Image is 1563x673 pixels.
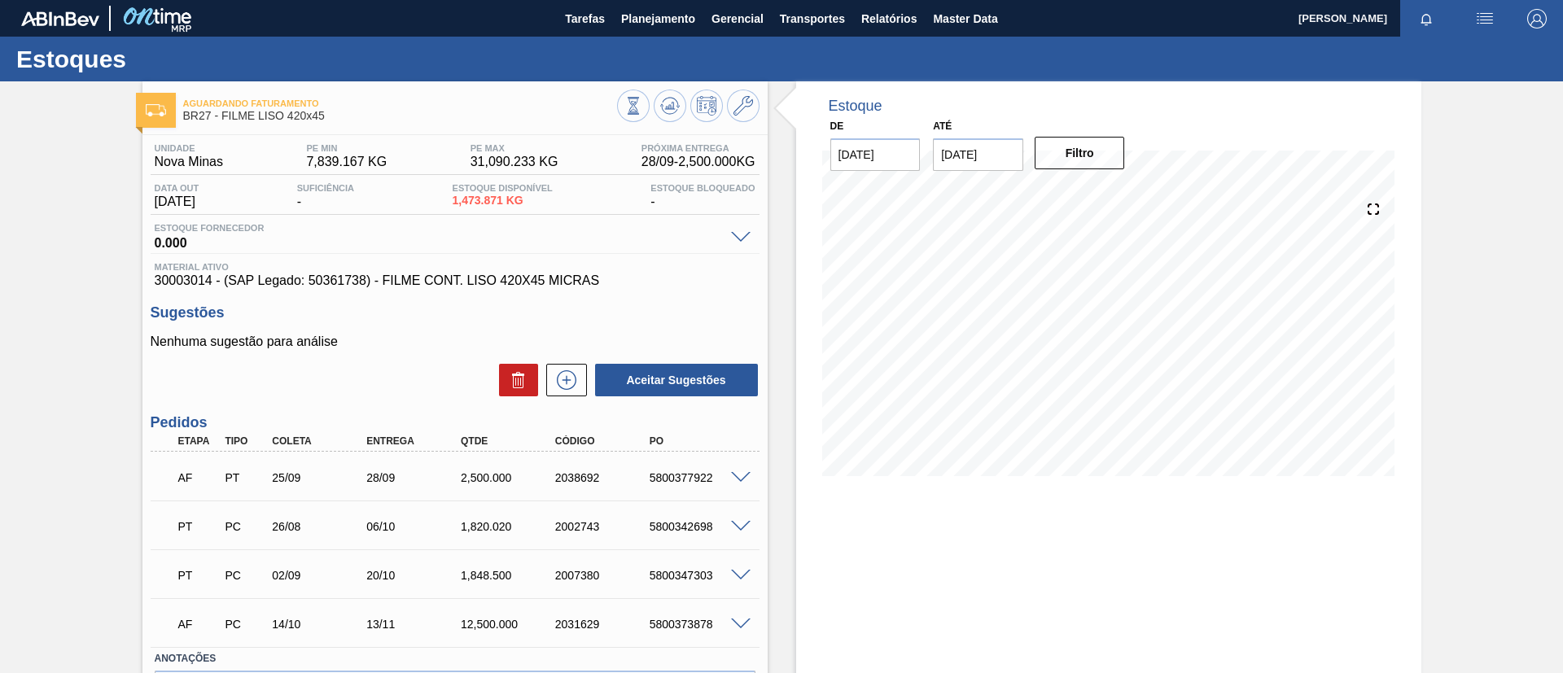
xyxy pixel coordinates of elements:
[155,273,755,288] span: 30003014 - (SAP Legado: 50361738) - FILME CONT. LISO 420X45 MICRAS
[727,90,760,122] button: Ir ao Master Data / Geral
[830,120,844,132] label: De
[155,262,755,272] span: Material ativo
[297,183,354,193] span: Suficiência
[174,557,223,593] div: Pedido em Trânsito
[155,194,199,209] span: [DATE]
[155,183,199,193] span: Data out
[690,90,723,122] button: Programar Estoque
[151,304,760,321] h3: Sugestões
[471,155,558,169] span: 31,090.233 KG
[551,618,657,631] div: 2031629
[830,138,921,171] input: dd/mm/yyyy
[457,618,563,631] div: 12,500.000
[491,364,538,396] div: Excluir Sugestões
[174,509,223,544] div: Pedido em Trânsito
[453,194,553,207] span: 1,473.871 KG
[174,460,223,496] div: Aguardando Faturamento
[183,110,617,122] span: BR27 - FILME LISO 420x45
[268,618,374,631] div: 14/10/2025
[646,435,751,447] div: PO
[829,98,882,115] div: Estoque
[780,9,845,28] span: Transportes
[293,183,358,209] div: -
[587,362,760,398] div: Aceitar Sugestões
[646,520,751,533] div: 5800342698
[457,471,563,484] div: 2,500.000
[221,520,269,533] div: Pedido de Compra
[221,435,269,447] div: Tipo
[268,435,374,447] div: Coleta
[155,223,723,233] span: Estoque Fornecedor
[268,520,374,533] div: 26/08/2025
[221,618,269,631] div: Pedido de Compra
[306,143,387,153] span: PE MIN
[1400,7,1452,30] button: Notificações
[538,364,587,396] div: Nova sugestão
[933,138,1023,171] input: dd/mm/yyyy
[551,471,657,484] div: 2038692
[861,9,917,28] span: Relatórios
[183,98,617,108] span: Aguardando Faturamento
[1475,9,1495,28] img: userActions
[457,435,563,447] div: Qtde
[268,569,374,582] div: 02/09/2025
[146,104,166,116] img: Ícone
[268,471,374,484] div: 25/09/2025
[362,618,468,631] div: 13/11/2025
[178,471,219,484] p: AF
[151,334,760,349] p: Nenhuma sugestão para análise
[1527,9,1547,28] img: Logout
[457,569,563,582] div: 1,848.500
[646,569,751,582] div: 5800347303
[362,435,468,447] div: Entrega
[306,155,387,169] span: 7,839.167 KG
[621,9,695,28] span: Planejamento
[646,183,759,209] div: -
[650,183,755,193] span: Estoque Bloqueado
[595,364,758,396] button: Aceitar Sugestões
[221,569,269,582] div: Pedido de Compra
[16,50,305,68] h1: Estoques
[471,143,558,153] span: PE MAX
[155,233,723,249] span: 0.000
[457,520,563,533] div: 1,820.020
[362,471,468,484] div: 28/09/2025
[362,569,468,582] div: 20/10/2025
[221,471,269,484] div: Pedido de Transferência
[646,618,751,631] div: 5800373878
[551,520,657,533] div: 2002743
[155,647,755,671] label: Anotações
[155,143,223,153] span: Unidade
[453,183,553,193] span: Estoque Disponível
[1035,137,1125,169] button: Filtro
[155,155,223,169] span: Nova Minas
[646,471,751,484] div: 5800377922
[654,90,686,122] button: Atualizar Gráfico
[641,143,755,153] span: Próxima Entrega
[933,9,997,28] span: Master Data
[551,435,657,447] div: Código
[178,520,219,533] p: PT
[178,618,219,631] p: AF
[641,155,755,169] span: 28/09 - 2,500.000 KG
[21,11,99,26] img: TNhmsLtSVTkK8tSr43FrP2fwEKptu5GPRR3wAAAABJRU5ErkJggg==
[151,414,760,431] h3: Pedidos
[174,606,223,642] div: Aguardando Faturamento
[174,435,223,447] div: Etapa
[933,120,952,132] label: Até
[178,569,219,582] p: PT
[565,9,605,28] span: Tarefas
[362,520,468,533] div: 06/10/2025
[617,90,650,122] button: Visão Geral dos Estoques
[711,9,764,28] span: Gerencial
[551,569,657,582] div: 2007380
